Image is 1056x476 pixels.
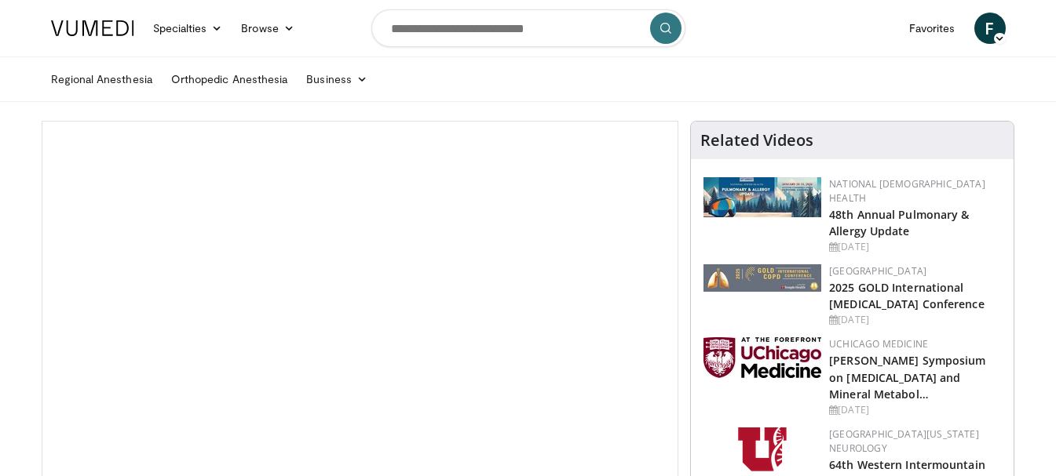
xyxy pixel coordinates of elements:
[829,427,979,455] a: [GEOGRAPHIC_DATA][US_STATE] Neurology
[829,403,1001,417] div: [DATE]
[42,64,162,95] a: Regional Anesthesia
[974,13,1006,44] a: F
[829,264,926,278] a: [GEOGRAPHIC_DATA]
[51,20,134,36] img: VuMedi Logo
[829,280,985,311] a: 2025 GOLD International [MEDICAL_DATA] Conference
[900,13,965,44] a: Favorites
[829,177,985,205] a: National [DEMOGRAPHIC_DATA] Health
[297,64,377,95] a: Business
[829,207,969,238] a: 48th Annual Pulmonary & Allergy Update
[700,131,813,150] h4: Related Videos
[829,353,985,401] a: [PERSON_NAME] Symposium on [MEDICAL_DATA] and Mineral Metabol…
[829,337,928,351] a: UChicago Medicine
[162,64,297,95] a: Orthopedic Anesthesia
[232,13,304,44] a: Browse
[703,337,821,378] img: 5f87bdfb-7fdf-48f0-85f3-b6bcda6427bf.jpg.150x105_q85_autocrop_double_scale_upscale_version-0.2.jpg
[371,9,685,47] input: Search topics, interventions
[829,240,1001,254] div: [DATE]
[703,264,821,292] img: 29f03053-4637-48fc-b8d3-cde88653f0ec.jpeg.150x105_q85_autocrop_double_scale_upscale_version-0.2.jpg
[703,177,821,217] img: b90f5d12-84c1-472e-b843-5cad6c7ef911.jpg.150x105_q85_autocrop_double_scale_upscale_version-0.2.jpg
[144,13,232,44] a: Specialties
[829,313,1001,327] div: [DATE]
